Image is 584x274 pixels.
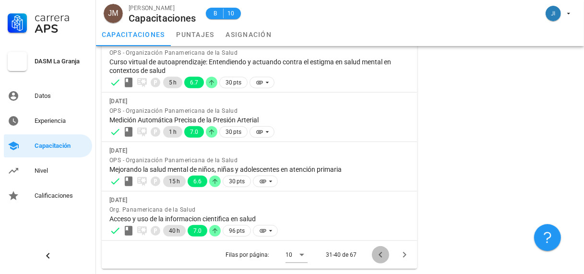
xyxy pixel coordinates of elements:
button: Página anterior [372,246,389,263]
span: 15 h [169,176,180,187]
div: APS [35,23,88,35]
span: 30 pts [229,177,245,186]
div: Calificaciones [35,192,88,200]
div: [DATE] [109,96,409,106]
div: Curso virtual de autoaprendizaje: Entendiendo y actuando contra el estigma en salud mental en con... [109,58,409,75]
span: OPS - Organización Panamericana de la Salud [109,107,238,114]
span: 6.7 [190,77,198,88]
span: 7.0 [190,126,198,138]
div: [PERSON_NAME] [129,3,196,13]
div: Nivel [35,167,88,175]
a: Nivel [4,159,92,182]
div: Medición Automática Precisa de la Presión Arterial [109,116,409,124]
div: 10 [286,250,292,259]
div: 10Filas por página: [286,247,308,262]
a: Calificaciones [4,184,92,207]
a: Capacitación [4,134,92,157]
span: 30 pts [226,127,241,137]
span: B [212,9,219,18]
div: avatar [546,6,561,21]
a: Datos [4,84,92,107]
span: 7.0 [193,225,202,237]
div: Capacitación [35,142,88,150]
span: 10 [227,9,235,18]
div: 31-40 de 67 [326,250,357,259]
div: Carrera [35,12,88,23]
span: 5 h [169,77,177,88]
div: Experiencia [35,117,88,125]
span: JM [108,4,118,23]
div: Acceso y uso de la informacion cientifica en salud [109,214,409,223]
span: OPS - Organización Panamericana de la Salud [109,157,238,164]
a: capacitaciones [96,23,171,46]
span: Org. Panamericana de la Salud [109,206,196,213]
div: avatar [104,4,123,23]
button: Página siguiente [396,246,413,263]
span: 96 pts [229,226,245,236]
div: DASM La Granja [35,58,88,65]
span: 6.6 [193,176,202,187]
a: Experiencia [4,109,92,132]
a: asignación [220,23,278,46]
div: Mejorando la salud mental de niños, niñas y adolescentes en atención primaria [109,165,409,174]
span: 30 pts [226,78,241,87]
a: puntajes [171,23,220,46]
div: [DATE] [109,146,409,155]
div: [DATE] [109,195,409,205]
div: Filas por página: [226,241,308,269]
span: 40 h [169,225,180,237]
div: Datos [35,92,88,100]
span: OPS - Organización Panamericana de la Salud [109,49,238,56]
span: 1 h [169,126,177,138]
div: Capacitaciones [129,13,196,24]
